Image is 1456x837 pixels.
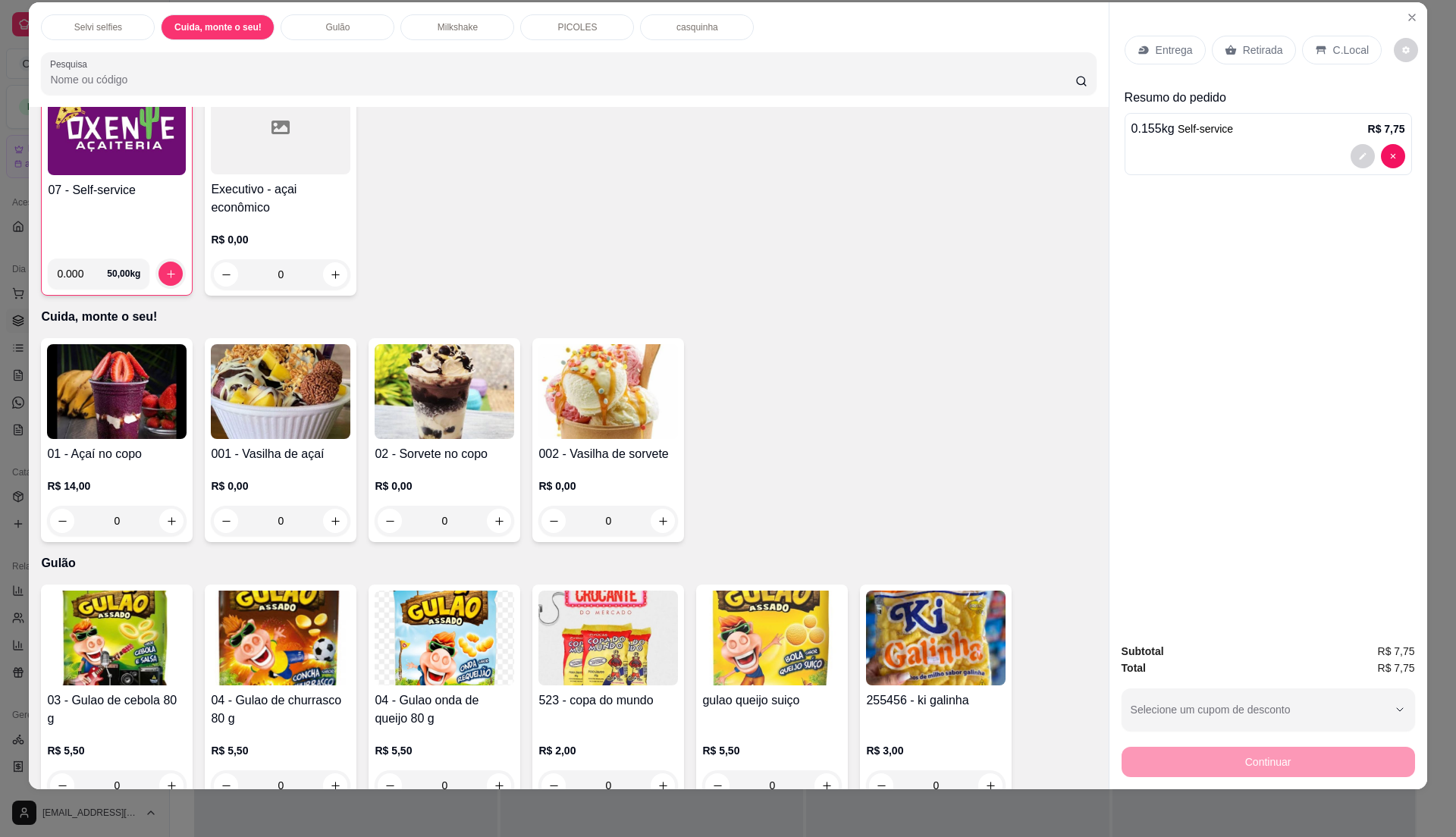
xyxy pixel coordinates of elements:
[57,259,107,289] input: 0.00
[651,773,675,798] button: increase-product-quantity
[375,591,514,685] img: product-image
[538,743,678,758] p: R$ 2,00
[211,232,350,247] p: R$ 0,00
[1243,42,1283,58] p: Retirada
[50,72,1075,87] input: Pesquisa
[159,773,184,798] button: increase-product-quantity
[378,773,402,798] button: decrease-product-quantity
[375,743,514,758] p: R$ 5,50
[211,478,350,494] p: R$ 0,00
[438,21,478,33] p: Milkshake
[323,773,347,798] button: increase-product-quantity
[47,445,187,463] h4: 01 - Açaí no copo
[1125,89,1412,107] p: Resumo do pedido
[50,58,93,71] label: Pesquisa
[1178,123,1233,135] span: Self-service
[1368,121,1405,136] p: R$ 7,75
[538,445,678,463] h4: 002 - Vasilha de sorvete
[1156,42,1193,58] p: Entrega
[1378,643,1415,660] span: R$ 7,75
[50,773,74,798] button: decrease-product-quantity
[74,21,122,33] p: Selvi selfies
[47,691,187,728] h4: 03 - Gulao de cebola 80 g
[47,591,187,685] img: product-image
[47,743,187,758] p: R$ 5,50
[375,478,514,494] p: R$ 0,00
[487,773,511,798] button: increase-product-quantity
[557,21,597,33] p: PICOLES
[1400,5,1424,30] button: Close
[1351,144,1375,168] button: decrease-product-quantity
[869,773,893,798] button: decrease-product-quantity
[705,773,730,798] button: decrease-product-quantity
[211,180,350,217] h4: Executivo - açai econômico
[158,262,183,286] button: increase-product-quantity
[48,80,186,175] img: product-image
[375,691,514,728] h4: 04 - Gulao onda de queijo 80 g
[41,554,1096,572] p: Gulão
[978,773,1003,798] button: increase-product-quantity
[211,591,350,685] img: product-image
[174,21,262,33] p: Cuida, monte o seu!
[48,181,186,199] h4: 07 - Self-service
[211,344,350,439] img: product-image
[1333,42,1369,58] p: C.Local
[1122,662,1146,674] strong: Total
[538,591,678,685] img: product-image
[702,691,842,710] h4: gulao queijo suiço
[1394,38,1418,62] button: decrease-product-quantity
[211,743,350,758] p: R$ 5,50
[866,743,1006,758] p: R$ 3,00
[214,773,238,798] button: decrease-product-quantity
[538,344,678,439] img: product-image
[676,21,718,33] p: casquinha
[538,691,678,710] h4: 523 - copa do mundo
[1381,144,1405,168] button: decrease-product-quantity
[325,21,350,33] p: Gulão
[211,445,350,463] h4: 001 - Vasilha de açaí
[541,773,566,798] button: decrease-product-quantity
[538,478,678,494] p: R$ 0,00
[47,344,187,439] img: product-image
[375,445,514,463] h4: 02 - Sorvete no copo
[702,743,842,758] p: R$ 5,50
[1122,688,1415,731] button: Selecione um cupom de desconto
[866,591,1006,685] img: product-image
[1131,120,1234,138] p: 0.155 kg
[1122,645,1164,657] strong: Subtotal
[866,691,1006,710] h4: 255456 - ki galinha
[702,591,842,685] img: product-image
[47,478,187,494] p: R$ 14,00
[41,308,1096,326] p: Cuida, monte o seu!
[211,691,350,728] h4: 04 - Gulao de churrasco 80 g
[375,344,514,439] img: product-image
[814,773,839,798] button: increase-product-quantity
[1378,660,1415,676] span: R$ 7,75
